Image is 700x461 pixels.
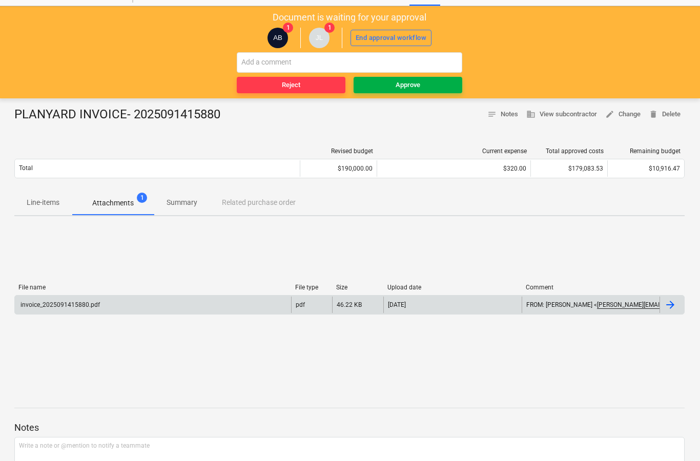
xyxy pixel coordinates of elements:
[487,110,497,119] span: notes
[351,30,431,46] button: End approval workflow
[526,109,597,120] span: View subcontractor
[396,79,420,91] div: Approve
[19,164,33,173] p: Total
[337,301,362,308] div: 46.22 KB
[601,107,645,122] button: Change
[167,197,197,208] p: Summary
[295,284,328,291] div: File type
[487,109,518,120] span: Notes
[526,110,536,119] span: business
[304,148,373,155] div: Revised budget
[316,34,323,41] span: JL
[612,148,681,155] div: Remaining budget
[18,284,287,291] div: File name
[14,422,685,434] p: Notes
[14,107,229,123] div: PLANYARD INVOICE- 2025091415880
[282,79,300,91] div: Reject
[387,284,518,291] div: Upload date
[300,160,377,177] div: $190,000.00
[535,148,604,155] div: Total approved costs
[522,107,601,122] button: View subcontractor
[19,301,100,308] div: invoice_2025091415880.pdf
[388,301,406,308] div: [DATE]
[27,197,59,208] p: Line-items
[137,193,147,203] span: 1
[530,160,607,177] div: $179,083.53
[649,110,658,119] span: delete
[605,109,641,120] span: Change
[645,107,685,122] button: Delete
[649,109,681,120] span: Delete
[526,284,656,291] div: Comment
[283,23,293,33] span: 1
[237,52,462,73] input: Add a comment
[649,165,680,172] span: $10,916.47
[273,11,426,24] p: Document is waiting for your approval
[324,23,335,33] span: 1
[381,165,526,172] div: $320.00
[267,28,288,48] div: Alberto Berdera
[309,28,330,48] div: Joseph Licastro
[483,107,522,122] button: Notes
[92,198,134,208] p: Attachments
[273,34,282,41] span: AB
[336,284,379,291] div: Size
[649,412,700,461] iframe: Chat Widget
[381,148,527,155] div: Current expense
[605,110,614,119] span: edit
[237,77,345,93] button: Reject
[356,32,426,44] div: End approval workflow
[296,301,305,308] div: pdf
[354,77,462,93] button: Approve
